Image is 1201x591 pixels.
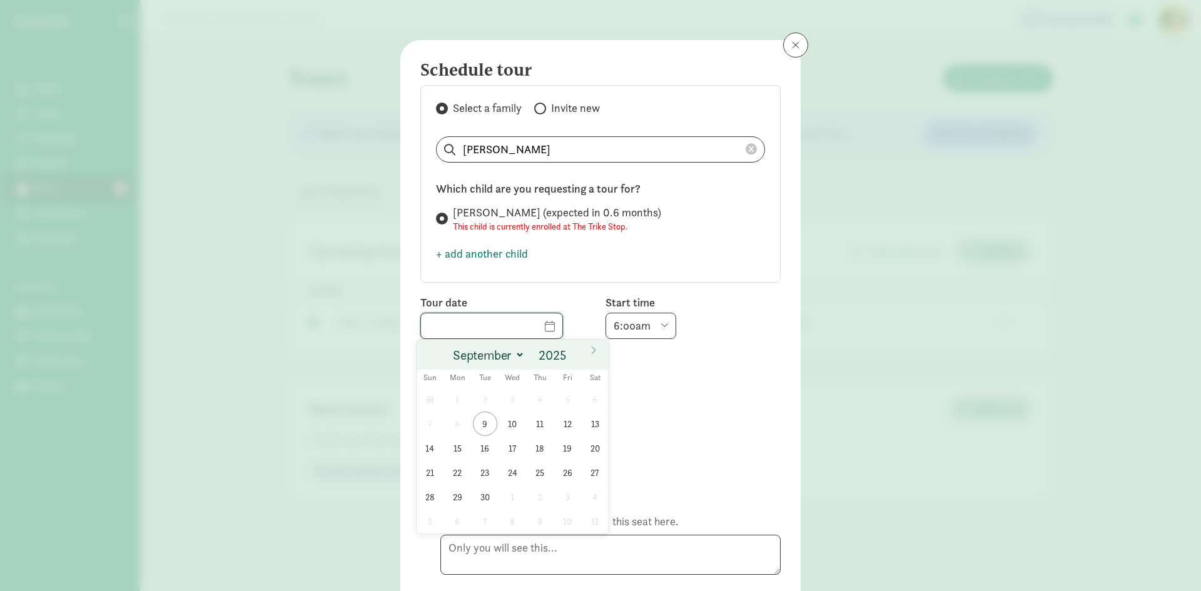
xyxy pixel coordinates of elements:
span: October 3, 2025 [555,485,580,509]
span: October 1, 2025 [500,485,525,509]
span: September 22, 2025 [445,460,470,485]
span: October 11, 2025 [583,509,607,533]
span: September 19, 2025 [555,436,580,460]
span: October 8, 2025 [500,509,525,533]
span: October 7, 2025 [473,509,497,533]
span: Fri [554,374,581,382]
span: + add another child [436,245,528,262]
label: Private notes [440,495,781,510]
span: September 11, 2025 [528,412,552,436]
span: Select a family [453,101,522,116]
span: October 10, 2025 [555,509,580,533]
span: September 25, 2025 [528,460,552,485]
span: October 4, 2025 [583,485,607,509]
input: Year [535,346,575,364]
span: September 9, 2025 [473,412,497,436]
span: Tue [471,374,499,382]
span: September 29, 2025 [445,485,470,509]
span: September 18, 2025 [528,436,552,460]
span: September 26, 2025 [555,460,580,485]
span: September 13, 2025 [583,412,607,436]
span: September 14, 2025 [418,436,442,460]
span: October 5, 2025 [418,509,442,533]
span: September 17, 2025 [500,436,525,460]
small: This child is currently enrolled at The Trike Stop. [453,220,661,233]
span: October 6, 2025 [445,509,470,533]
span: October 2, 2025 [528,485,552,509]
span: September 21, 2025 [418,460,442,485]
h6: Which child are you requesting a tour for? [436,183,765,195]
span: September 10, 2025 [500,412,525,436]
span: September 12, 2025 [555,412,580,436]
span: September 15, 2025 [445,436,470,460]
span: [PERSON_NAME] (expected in 0.6 months) [453,205,661,233]
button: + add another child [436,240,528,267]
span: September 16, 2025 [473,436,497,460]
span: October 9, 2025 [528,509,552,533]
span: Invite new [551,101,600,116]
label: Tour date [420,295,595,310]
input: Search list... [437,137,764,162]
h4: Schedule tour [420,60,771,80]
span: September 20, 2025 [583,436,607,460]
span: September 27, 2025 [583,460,607,485]
span: September 28, 2025 [418,485,442,509]
span: Mon [443,374,471,382]
iframe: Chat Widget [1138,531,1201,591]
select: Month [448,345,525,365]
span: Sat [581,374,609,382]
span: September 24, 2025 [500,460,525,485]
span: Thu [526,374,554,382]
span: September 30, 2025 [473,485,497,509]
span: Wed [499,374,526,382]
label: Start time [606,295,781,310]
span: Sun [417,374,444,382]
span: September 23, 2025 [473,460,497,485]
